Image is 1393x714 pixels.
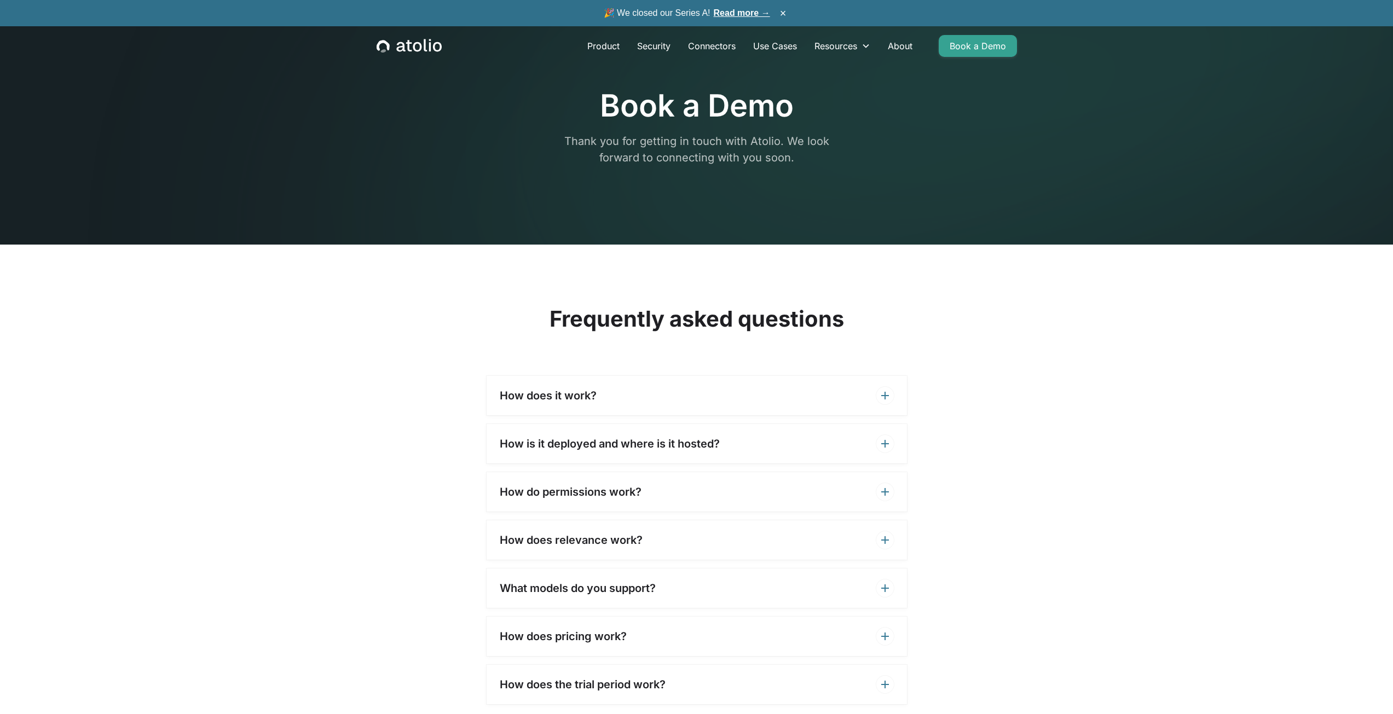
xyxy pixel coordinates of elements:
[377,88,1017,124] h1: Book a Demo
[377,39,442,53] a: home
[879,35,921,57] a: About
[500,533,643,547] h3: How does relevance work?
[500,485,641,498] h3: How do permissions work?
[550,133,843,166] p: Thank you for getting in touch with Atolio. We look forward to connecting with you soon.
[500,389,597,402] h3: How does it work?
[939,35,1017,57] a: Book a Demo
[806,35,879,57] div: Resources
[579,35,628,57] a: Product
[814,39,857,53] div: Resources
[679,35,744,57] a: Connectors
[777,7,790,19] button: ×
[500,437,720,450] h3: How is it deployed and where is it hosted?
[487,306,907,332] h2: Frequently asked questions
[714,8,770,18] a: Read more →
[500,678,666,691] h3: How does the trial period work?
[604,7,770,20] span: 🎉 We closed our Series A!
[744,35,806,57] a: Use Cases
[500,630,627,643] h3: How does pricing work?
[500,582,656,595] h3: What models do you support?
[628,35,679,57] a: Security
